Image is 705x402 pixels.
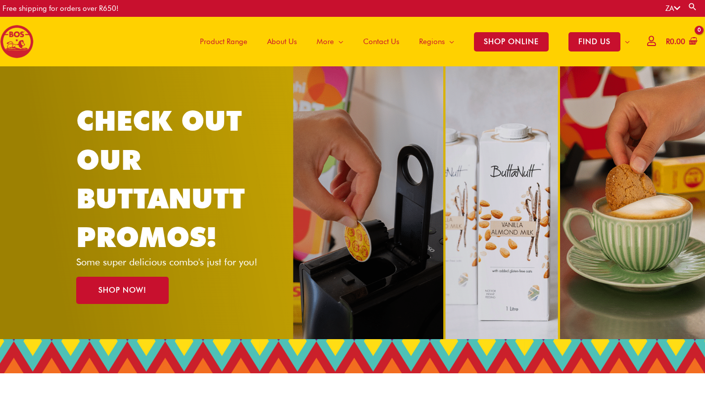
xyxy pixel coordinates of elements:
[267,27,297,56] span: About Us
[666,37,685,46] bdi: 0.00
[76,277,169,304] a: SHOP NOW!
[666,37,670,46] span: R
[409,17,464,66] a: Regions
[98,287,146,294] span: SHOP NOW!
[665,4,680,13] a: ZA
[200,27,247,56] span: Product Range
[353,17,409,66] a: Contact Us
[307,17,353,66] a: More
[474,32,549,51] span: SHOP ONLINE
[190,17,257,66] a: Product Range
[257,17,307,66] a: About Us
[183,17,640,66] nav: Site Navigation
[419,27,445,56] span: Regions
[363,27,399,56] span: Contact Us
[688,2,698,11] a: Search button
[464,17,559,66] a: SHOP ONLINE
[76,257,275,267] p: Some super delicious combo's just for you!
[664,31,698,53] a: View Shopping Cart, empty
[568,32,620,51] span: FIND US
[317,27,334,56] span: More
[76,104,245,253] a: CHECK OUT OUR BUTTANUTT PROMOS!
